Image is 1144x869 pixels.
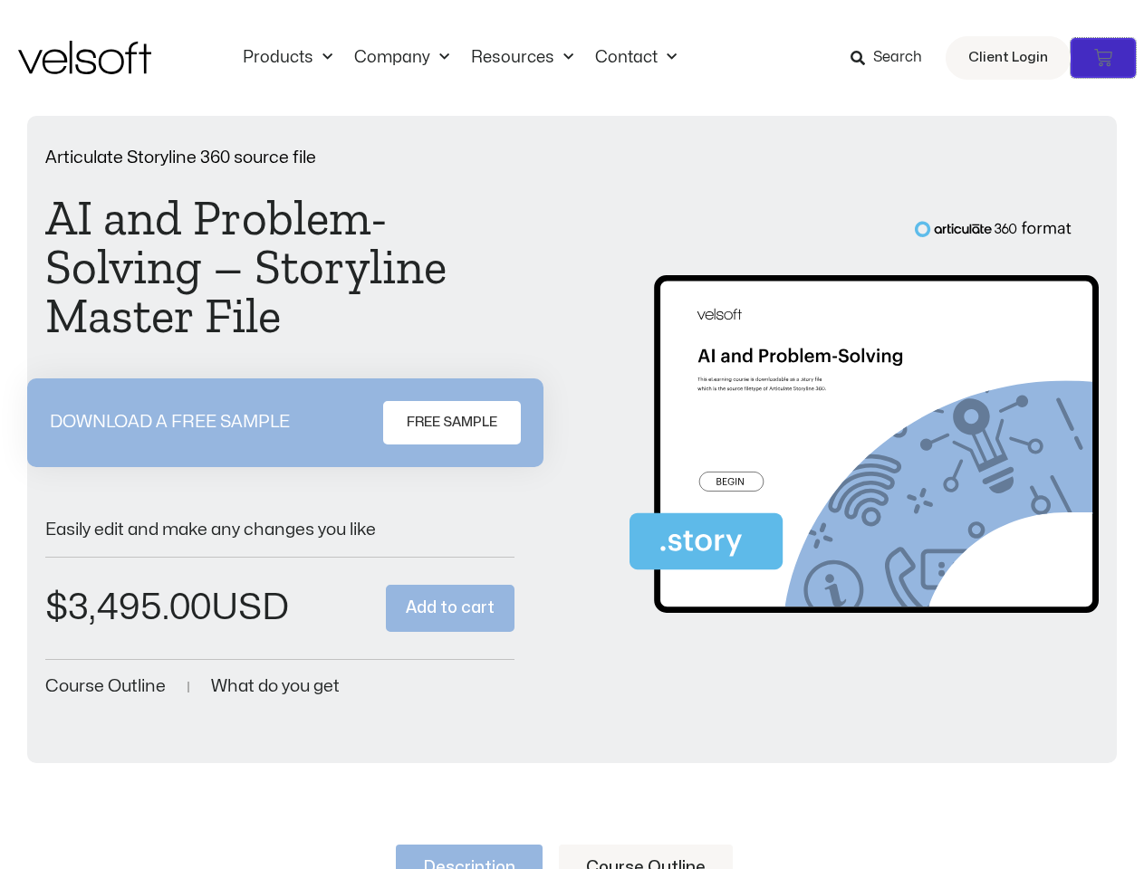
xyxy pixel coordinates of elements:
a: Search [851,43,935,73]
span: Search [873,46,922,70]
a: ResourcesMenu Toggle [460,48,584,68]
a: CompanyMenu Toggle [343,48,460,68]
a: FREE SAMPLE [383,401,521,444]
a: ProductsMenu Toggle [232,48,343,68]
span: $ [45,590,68,625]
img: Velsoft Training Materials [18,41,151,74]
nav: Menu [232,48,687,68]
a: Course Outline [45,678,166,695]
p: DOWNLOAD A FREE SAMPLE [50,414,290,431]
a: ContactMenu Toggle [584,48,687,68]
bdi: 3,495.00 [45,590,211,625]
h1: AI and Problem-Solving – Storyline Master File [45,194,514,340]
img: Second Product Image [630,220,1099,628]
span: FREE SAMPLE [407,412,497,434]
button: Add to cart [386,585,514,633]
a: Client Login [946,36,1071,80]
p: Articulate Storyline 360 source file [45,149,514,167]
p: Easily edit and make any changes you like [45,521,514,539]
a: What do you get [211,678,340,695]
span: Client Login [968,46,1048,70]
